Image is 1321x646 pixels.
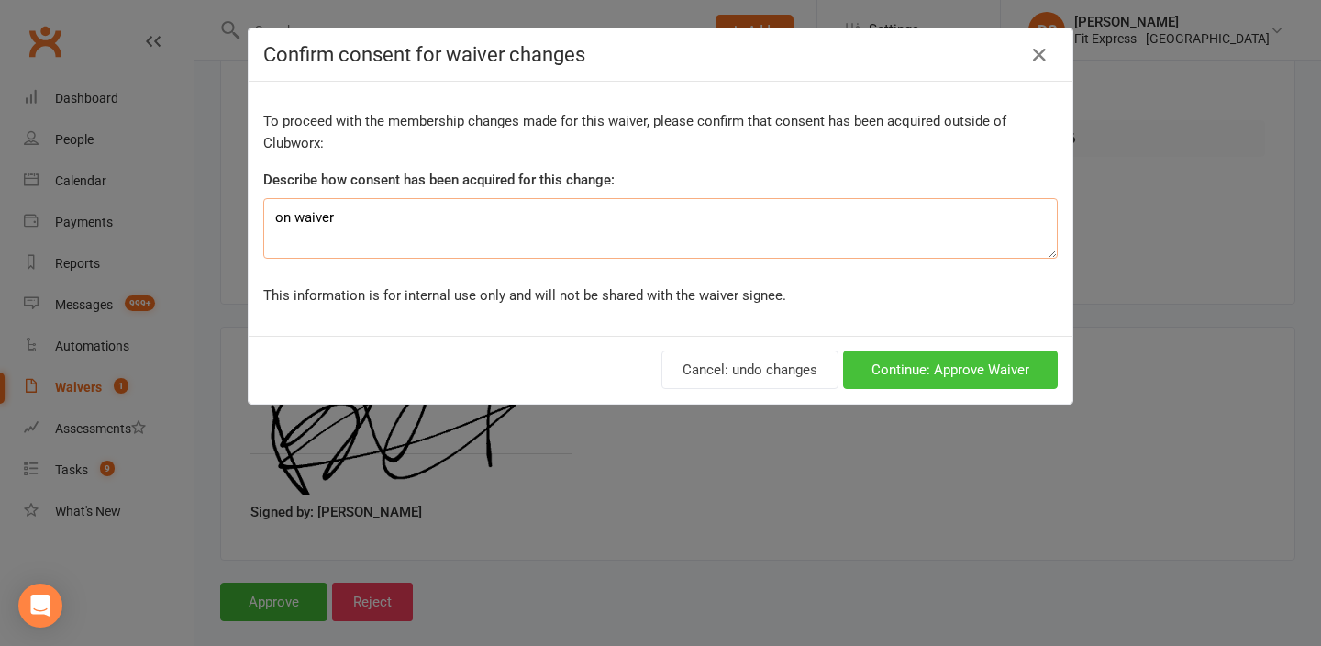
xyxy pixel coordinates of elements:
[1025,40,1054,70] button: Close
[18,584,62,628] div: Open Intercom Messenger
[263,43,585,66] span: Confirm consent for waiver changes
[263,169,615,191] label: Describe how consent has been acquired for this change:
[263,284,1058,306] p: This information is for internal use only and will not be shared with the waiver signee.
[263,110,1058,154] p: To proceed with the membership changes made for this waiver, please confirm that consent has been...
[661,351,838,389] button: Cancel: undo changes
[843,351,1058,389] button: Continue: Approve Waiver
